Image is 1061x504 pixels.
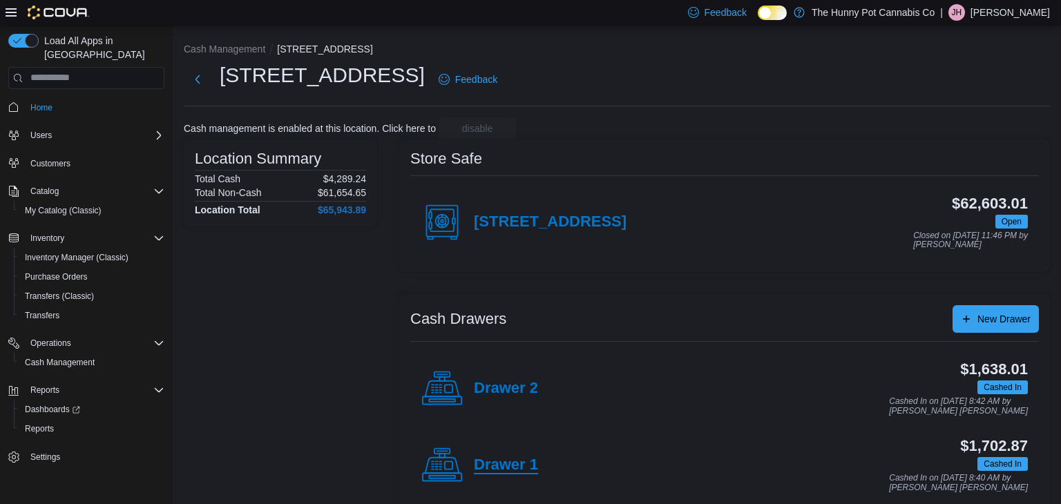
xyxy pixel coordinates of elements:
button: New Drawer [953,305,1039,333]
span: disable [462,122,493,135]
nav: Complex example [8,92,164,503]
button: Inventory [25,230,70,246]
span: Cashed In [977,457,1028,471]
button: Reports [14,419,170,438]
span: Reports [19,420,164,437]
a: Transfers [19,307,65,324]
span: Cashed In [977,380,1028,394]
span: Transfers (Classic) [25,291,94,302]
button: Purchase Orders [14,267,170,287]
span: Catalog [25,183,164,200]
button: Reports [25,382,65,398]
a: Dashboards [19,401,86,418]
p: Cashed In on [DATE] 8:42 AM by [PERSON_NAME] [PERSON_NAME] [889,397,1028,416]
p: Cashed In on [DATE] 8:40 AM by [PERSON_NAME] [PERSON_NAME] [889,474,1028,492]
span: Open [1002,215,1022,228]
span: Transfers (Classic) [19,288,164,304]
button: Operations [25,335,77,351]
span: Transfers [19,307,164,324]
h3: $1,638.01 [960,361,1028,378]
button: Next [184,66,211,93]
button: [STREET_ADDRESS] [277,43,372,55]
p: $4,289.24 [323,173,366,184]
a: Transfers (Classic) [19,288,99,304]
span: Customers [25,155,164,172]
span: Operations [25,335,164,351]
h4: Drawer 1 [474,456,538,474]
span: Reports [30,385,59,396]
button: Catalog [25,183,64,200]
span: Inventory [25,230,164,246]
h3: Location Summary [195,151,321,167]
span: Home [25,99,164,116]
a: Cash Management [19,354,100,371]
div: Jason Harrison [948,4,965,21]
nav: An example of EuiBreadcrumbs [184,42,1050,59]
span: Purchase Orders [19,269,164,285]
h3: Cash Drawers [410,311,506,327]
button: Transfers (Classic) [14,287,170,306]
span: Settings [25,448,164,465]
button: Transfers [14,306,170,325]
button: Customers [3,153,170,173]
span: Transfers [25,310,59,321]
a: Home [25,99,58,116]
span: Home [30,102,52,113]
span: New Drawer [977,312,1031,326]
h4: $65,943.89 [318,204,366,215]
span: Users [25,127,164,144]
span: Inventory [30,233,64,244]
span: Users [30,130,52,141]
p: | [940,4,943,21]
span: My Catalog (Classic) [19,202,164,219]
span: Dashboards [25,404,80,415]
h1: [STREET_ADDRESS] [220,61,425,89]
h3: $1,702.87 [960,438,1028,454]
span: Purchase Orders [25,271,88,282]
button: Cash Management [14,353,170,372]
p: The Hunny Pot Cannabis Co [812,4,935,21]
span: Customers [30,158,70,169]
a: Feedback [433,66,503,93]
a: Settings [25,449,66,465]
h6: Total Cash [195,173,240,184]
span: JH [952,4,962,21]
span: Cash Management [25,357,95,368]
button: Catalog [3,182,170,201]
span: Reports [25,382,164,398]
h6: Total Non-Cash [195,187,262,198]
a: Reports [19,420,59,437]
input: Dark Mode [758,6,787,20]
p: $61,654.65 [318,187,366,198]
h4: Drawer 2 [474,380,538,398]
button: disable [439,117,516,139]
span: Cashed In [984,458,1022,470]
p: Cash management is enabled at this location. Click here to [184,123,436,134]
span: Load All Apps in [GEOGRAPHIC_DATA] [39,34,164,61]
span: Operations [30,338,71,349]
img: Cova [28,6,89,19]
span: Dashboards [19,401,164,418]
button: Inventory [3,229,170,248]
a: Inventory Manager (Classic) [19,249,134,266]
span: Feedback [705,6,747,19]
button: Users [3,126,170,145]
span: Reports [25,423,54,434]
span: Cash Management [19,354,164,371]
span: Settings [30,452,60,463]
span: Inventory Manager (Classic) [19,249,164,266]
h4: Location Total [195,204,260,215]
h3: Store Safe [410,151,482,167]
button: Cash Management [184,43,265,55]
button: Users [25,127,57,144]
a: Dashboards [14,400,170,419]
span: Cashed In [984,381,1022,394]
a: Purchase Orders [19,269,93,285]
span: Inventory Manager (Classic) [25,252,128,263]
span: Open [995,215,1028,229]
a: Customers [25,155,76,172]
button: Reports [3,380,170,400]
a: My Catalog (Classic) [19,202,107,219]
button: Home [3,97,170,117]
span: Dark Mode [758,20,758,21]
